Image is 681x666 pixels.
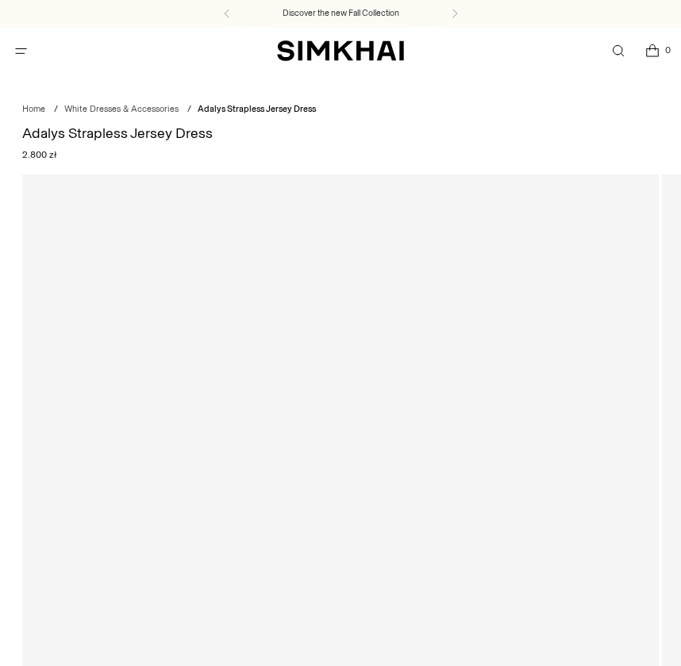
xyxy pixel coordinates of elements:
[64,104,179,114] a: White Dresses & Accessories
[22,104,45,114] a: Home
[283,7,399,20] a: Discover the new Fall Collection
[660,43,675,57] span: 0
[636,35,668,67] a: Open cart modal
[198,104,316,114] span: Adalys Strapless Jersey Dress
[187,103,191,117] div: /
[5,35,37,67] button: Open menu modal
[22,103,658,117] nav: breadcrumbs
[277,40,404,63] a: SIMKHAI
[602,35,634,67] a: Open search modal
[22,147,57,162] span: 2.800 zł
[22,126,658,140] h1: Adalys Strapless Jersey Dress
[54,103,58,117] div: /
